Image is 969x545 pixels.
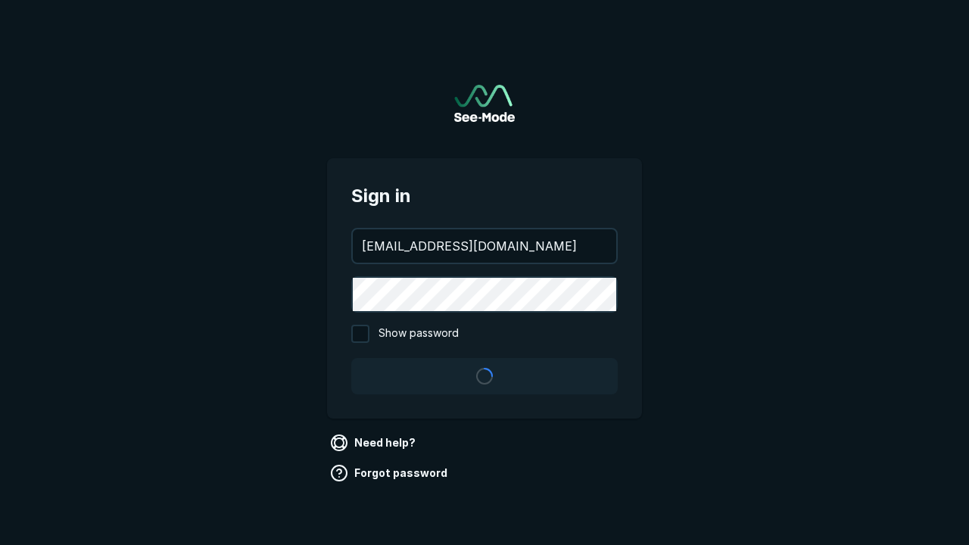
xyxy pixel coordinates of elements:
span: Show password [379,325,459,343]
img: See-Mode Logo [454,85,515,122]
a: Need help? [327,431,422,455]
a: Go to sign in [454,85,515,122]
a: Forgot password [327,461,453,485]
input: your@email.com [353,229,616,263]
span: Sign in [351,182,618,210]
